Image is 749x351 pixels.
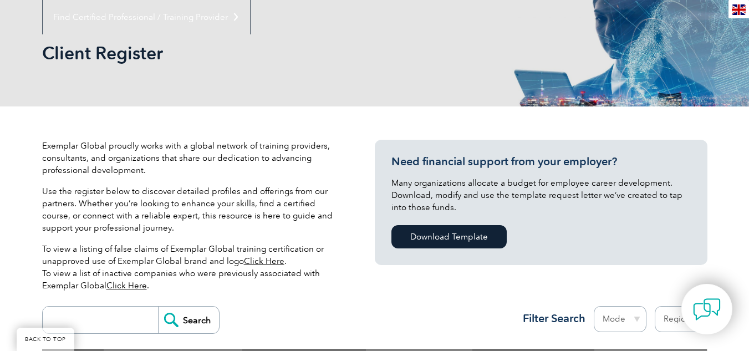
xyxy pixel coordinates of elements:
[391,155,691,169] h3: Need financial support from your employer?
[42,140,342,176] p: Exemplar Global proudly works with a global network of training providers, consultants, and organ...
[158,307,219,333] input: Search
[732,4,746,15] img: en
[42,44,508,62] h2: Client Register
[391,177,691,213] p: Many organizations allocate a budget for employee career development. Download, modify and use th...
[516,312,585,325] h3: Filter Search
[17,328,74,351] a: BACK TO TOP
[391,225,507,248] a: Download Template
[42,243,342,292] p: To view a listing of false claims of Exemplar Global training certification or unapproved use of ...
[693,296,721,323] img: contact-chat.png
[106,281,147,291] a: Click Here
[244,256,284,266] a: Click Here
[42,185,342,234] p: Use the register below to discover detailed profiles and offerings from our partners. Whether you...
